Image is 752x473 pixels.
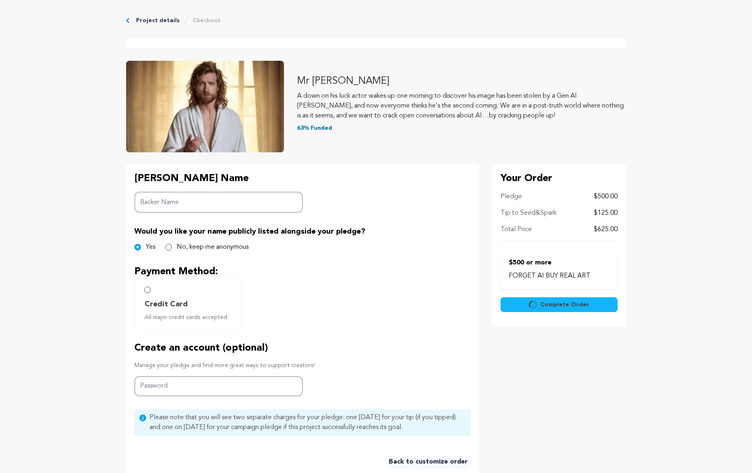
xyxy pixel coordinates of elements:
p: Mr [PERSON_NAME] [297,75,626,88]
label: No, keep me anonymous [177,242,249,252]
p: $500.00 [594,192,618,202]
input: Password [134,376,303,396]
p: [PERSON_NAME] Name [134,172,303,185]
p: Would you like your name publicly listed alongside your pledge? [134,226,471,237]
p: FORGET AI BUY REAL ART [509,271,609,281]
p: Create an account (optional) [134,342,471,355]
p: $625.00 [594,225,618,234]
p: A down on his luck actor wakes up one morning to discover his image has been stolen by a Gen AI [... [297,91,626,121]
input: Backer Name [134,192,303,213]
a: Back to customize order [385,455,471,468]
p: Manage your pledge and find more great ways to support creators! [134,361,471,370]
p: Tip to Seed&Spark [501,208,556,218]
p: Your Order [501,172,618,185]
p: $500 or more [509,258,609,268]
span: Credit Card [145,298,188,310]
p: $125.00 [594,208,618,218]
button: Complete Order [501,297,618,312]
span: All major credit cards accepted. [145,313,235,321]
p: Total Price [501,225,532,234]
span: Complete Order [540,301,589,309]
p: 63% Funded [297,124,626,132]
a: Project details [136,16,180,25]
a: Checkout [193,16,221,25]
p: Pledge [501,192,522,202]
label: Yes [146,242,155,252]
img: Mr Jesus image [126,61,284,152]
p: Payment Method: [134,265,471,278]
span: Please note that you will see two separate charges for your pledge: one [DATE] for your tip (if y... [150,413,466,432]
div: Breadcrumb [126,16,626,25]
